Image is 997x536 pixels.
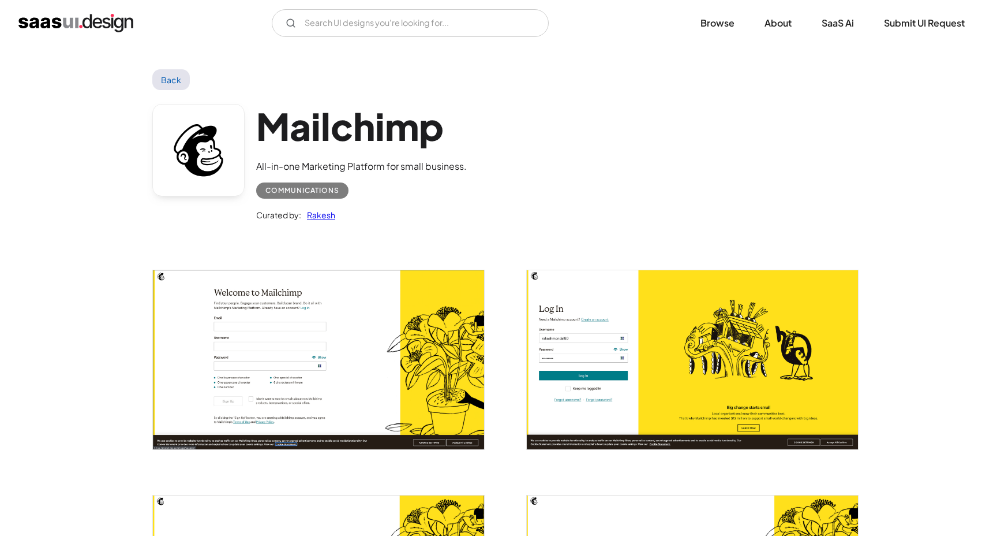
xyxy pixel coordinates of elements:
[687,10,748,36] a: Browse
[808,10,868,36] a: SaaS Ai
[265,184,339,198] div: Communications
[527,270,858,449] img: 601780657cad090fc30deb59_Mailchimp-Login.jpg
[301,208,335,222] a: Rakesh
[18,14,133,32] a: home
[272,9,549,37] input: Search UI designs you're looking for...
[153,270,484,449] img: 60178065710fdf421d6e09c7_Mailchimp-Signup.jpg
[751,10,805,36] a: About
[256,159,467,173] div: All-in-one Marketing Platform for small business.
[870,10,979,36] a: Submit UI Request
[527,270,858,449] a: open lightbox
[152,69,190,90] a: Back
[153,270,484,449] a: open lightbox
[272,9,549,37] form: Email Form
[256,104,467,148] h1: Mailchimp
[256,208,301,222] div: Curated by:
